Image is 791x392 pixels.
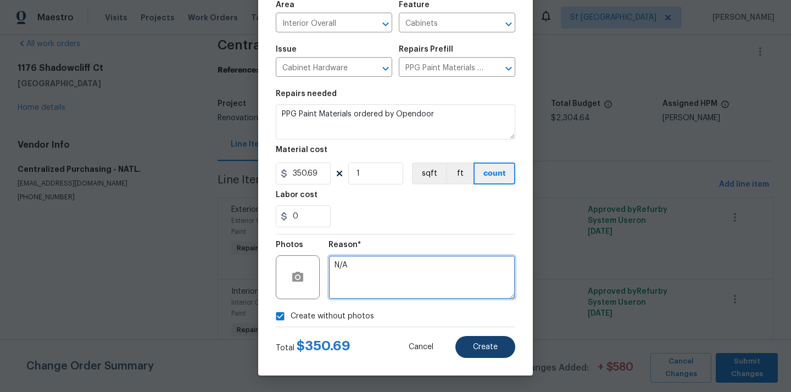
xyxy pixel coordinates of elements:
[446,163,474,184] button: ft
[297,339,350,352] span: $ 350.69
[378,16,393,32] button: Open
[276,46,297,53] h5: Issue
[409,343,433,351] span: Cancel
[328,241,361,249] h5: Reason*
[399,1,430,9] h5: Feature
[276,1,294,9] h5: Area
[328,255,515,299] textarea: N/A
[412,163,446,184] button: sqft
[378,61,393,76] button: Open
[473,343,498,351] span: Create
[399,46,453,53] h5: Repairs Prefill
[276,90,337,98] h5: Repairs needed
[474,163,515,184] button: count
[276,191,317,199] h5: Labor cost
[455,336,515,358] button: Create
[501,16,516,32] button: Open
[276,104,515,139] textarea: PPG Paint Materials ordered by Opendoor
[276,146,327,154] h5: Material cost
[391,336,451,358] button: Cancel
[291,311,374,322] span: Create without photos
[501,61,516,76] button: Open
[276,241,303,249] h5: Photos
[276,340,350,354] div: Total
